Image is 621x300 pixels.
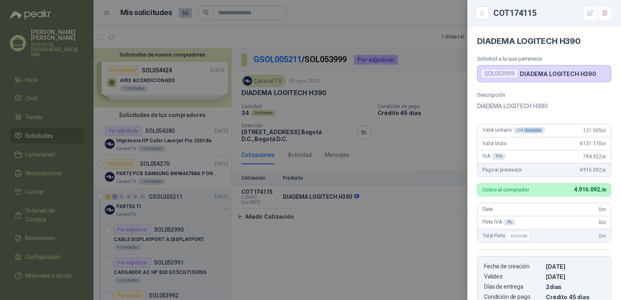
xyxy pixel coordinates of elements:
[482,231,532,241] span: Total Flete
[601,220,606,225] span: ,00
[482,219,515,226] span: Flete IVA
[580,141,606,146] span: 4.131.170
[477,92,611,98] p: Descripción
[546,283,604,290] p: 2 dias
[513,127,545,134] div: x 34 Unidades
[484,273,543,280] p: Validez
[520,70,596,77] p: DIADEMA LOGITECH H390
[493,7,611,20] div: COT174115
[580,167,606,173] span: 4.916.092
[482,167,522,173] span: Pago al proveedor
[599,233,606,239] span: 0
[601,234,606,238] span: ,00
[477,36,611,46] h4: DIADEMA LOGITECH H390
[546,263,604,270] p: [DATE]
[599,187,606,193] span: ,30
[482,153,506,160] span: IVA
[504,219,515,226] div: 0 %
[583,154,606,159] span: 784.922
[477,101,611,111] p: DIADEMA LOGITECH H390
[481,69,518,78] div: SOL053999
[583,128,606,133] span: 121.505
[482,207,493,212] span: Flete
[482,141,506,146] span: Valor bruto
[601,141,606,146] span: ,00
[601,207,606,212] span: ,00
[574,186,606,193] span: 4.916.092
[477,56,611,62] p: Solicitud a la que pertenece
[477,8,487,18] button: Close
[599,207,606,212] span: 0
[484,283,543,290] p: Días de entrega
[601,154,606,159] span: ,30
[601,168,606,172] span: ,30
[482,127,545,134] span: Valor unitario
[599,220,606,225] span: 0
[482,187,529,192] p: Cobro al comprador
[484,263,543,270] p: Fecha de creación
[492,153,506,160] div: 19 %
[506,231,531,241] div: Incluido
[546,273,604,280] p: [DATE]
[601,128,606,133] span: ,00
